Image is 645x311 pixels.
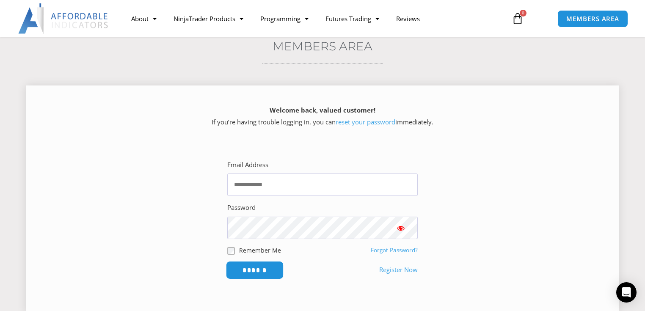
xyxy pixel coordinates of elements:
a: Members Area [273,39,372,53]
p: If you’re having trouble logging in, you can immediately. [41,105,604,128]
a: Programming [252,9,317,28]
a: reset your password [336,118,395,126]
a: Reviews [388,9,428,28]
a: Forgot Password? [371,246,418,254]
label: Email Address [227,159,268,171]
a: 0 [499,6,536,31]
img: LogoAI | Affordable Indicators – NinjaTrader [18,3,109,34]
a: Futures Trading [317,9,388,28]
span: MEMBERS AREA [566,16,619,22]
label: Remember Me [239,246,281,255]
div: Open Intercom Messenger [616,282,637,303]
a: NinjaTrader Products [165,9,252,28]
a: MEMBERS AREA [557,10,628,28]
button: Show password [384,217,418,239]
a: Register Now [379,264,418,276]
span: 0 [520,10,526,17]
a: About [123,9,165,28]
strong: Welcome back, valued customer! [270,106,375,114]
label: Password [227,202,256,214]
nav: Menu [123,9,503,28]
